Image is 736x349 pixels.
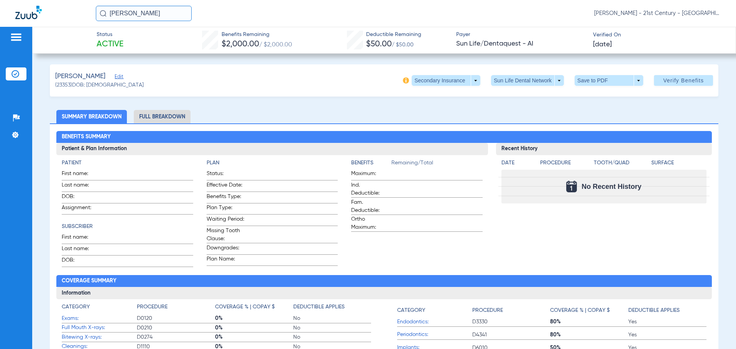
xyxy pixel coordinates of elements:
img: info-icon [403,77,409,84]
h4: Deductible Applies [293,303,345,311]
h4: Benefits [351,159,391,167]
span: Ortho Maximum: [351,215,389,231]
h2: Coverage Summary [56,275,711,287]
span: Deductible Remaining [366,31,421,39]
app-breakdown-title: Deductible Applies [628,303,706,317]
span: 0% [215,333,293,341]
span: No [293,315,371,322]
span: Verified On [593,31,723,39]
span: Payer [456,31,586,39]
span: / $2,000.00 [259,42,292,48]
span: 80% [550,318,628,326]
img: Search Icon [100,10,107,17]
app-breakdown-title: Date [501,159,534,170]
app-breakdown-title: Tooth/Quad [594,159,649,170]
h2: Benefits Summary [56,131,711,143]
span: [PERSON_NAME] [55,72,105,81]
span: Benefits Remaining [222,31,292,39]
app-breakdown-title: Plan [207,159,338,167]
li: Summary Breakdown [56,110,127,123]
app-breakdown-title: Procedure [540,159,591,170]
span: Endodontics: [397,318,472,326]
h4: Deductible Applies [628,306,680,315]
span: Effective Date: [207,181,244,192]
span: First name: [62,170,99,180]
button: Save to PDF [575,75,643,86]
span: No [293,333,371,341]
app-breakdown-title: Deductible Applies [293,303,371,314]
span: Verify Benefits [663,77,704,84]
span: Maximum: [351,170,389,180]
span: Ind. Deductible: [351,181,389,197]
span: $50.00 [366,40,392,48]
span: Edit [115,74,122,81]
span: Yes [628,331,706,339]
app-breakdown-title: Category [62,303,137,314]
h4: Tooth/Quad [594,159,649,167]
span: Exams: [62,315,137,323]
span: Status [97,31,123,39]
app-breakdown-title: Category [397,303,472,317]
img: hamburger-icon [10,33,22,42]
h4: Procedure [137,303,168,311]
h4: Coverage % | Copay $ [215,303,275,311]
span: Status: [207,170,244,180]
span: Last name: [62,245,99,255]
app-breakdown-title: Coverage % | Copay $ [550,303,628,317]
span: Plan Name: [207,255,244,265]
span: / $50.00 [392,42,414,48]
img: Zuub Logo [15,6,42,19]
span: D0120 [137,315,215,322]
h4: Coverage % | Copay $ [550,306,610,315]
span: Remaining/Total [391,159,482,170]
li: Full Breakdown [134,110,191,123]
span: Last name: [62,181,99,192]
h4: Procedure [472,306,503,315]
span: Assignment: [62,204,99,214]
span: DOB: [62,256,99,267]
h4: Subscriber [62,223,193,231]
span: D0274 [137,333,215,341]
button: Sun Life Dental Network [491,75,564,86]
app-breakdown-title: Benefits [351,159,391,170]
span: 0% [215,324,293,332]
span: Yes [628,318,706,326]
span: D4341 [472,331,550,339]
img: Calendar [566,181,577,192]
h3: Information [56,287,711,299]
span: Benefits Type: [207,193,244,203]
h3: Recent History [496,143,712,155]
h4: Procedure [540,159,591,167]
app-breakdown-title: Coverage % | Copay $ [215,303,293,314]
app-breakdown-title: Procedure [137,303,215,314]
h4: Surface [651,159,706,167]
span: Sun Life/Dentaquest - AI [456,39,586,49]
app-breakdown-title: Surface [651,159,706,170]
span: [PERSON_NAME] - 21st Century - [GEOGRAPHIC_DATA] [594,10,721,17]
span: Active [97,39,123,50]
span: Periodontics: [397,331,472,339]
span: Downgrades: [207,244,244,254]
span: 0% [215,315,293,322]
button: Verify Benefits [654,75,713,86]
span: Missing Tooth Clause: [207,227,244,243]
h4: Category [397,306,425,315]
span: Bitewing X-rays: [62,333,137,341]
span: $2,000.00 [222,40,259,48]
span: No Recent History [582,183,641,190]
span: DOB: [62,193,99,203]
span: (23353) DOB: [DEMOGRAPHIC_DATA] [55,81,144,89]
span: Fam. Deductible: [351,198,389,215]
span: Waiting Period: [207,215,244,226]
span: Plan Type: [207,204,244,214]
h4: Date [501,159,534,167]
h4: Patient [62,159,193,167]
span: Full Mouth X-rays: [62,324,137,332]
button: Secondary Insurance [412,75,480,86]
span: D0210 [137,324,215,332]
input: Search for patients [96,6,192,21]
span: First name: [62,233,99,244]
span: No [293,324,371,332]
span: 80% [550,331,628,339]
